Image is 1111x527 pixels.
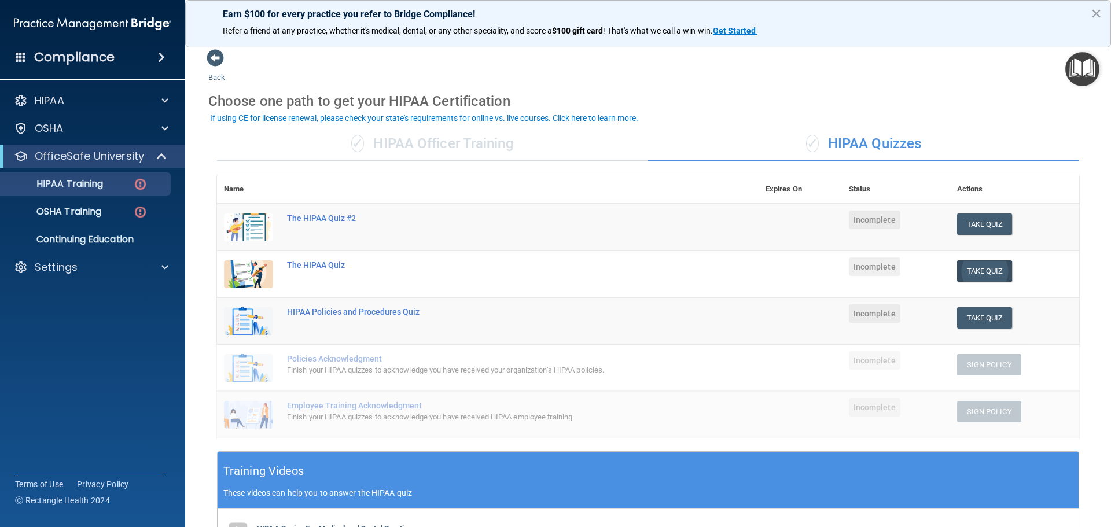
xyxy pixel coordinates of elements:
th: Name [217,175,280,204]
span: ! That's what we call a win-win. [603,26,713,35]
button: Take Quiz [957,260,1013,282]
p: OSHA [35,121,64,135]
span: Refer a friend at any practice, whether it's medical, dental, or any other speciality, and score a [223,26,552,35]
button: Close [1091,4,1102,23]
a: HIPAA [14,94,168,108]
p: Settings [35,260,78,274]
span: Incomplete [849,257,900,276]
h5: Training Videos [223,461,304,481]
a: Settings [14,260,168,274]
span: Incomplete [849,398,900,417]
div: Policies Acknowledgment [287,354,701,363]
div: HIPAA Officer Training [217,127,648,161]
p: HIPAA [35,94,64,108]
img: danger-circle.6113f641.png [133,177,148,191]
button: Sign Policy [957,354,1021,375]
a: Privacy Policy [77,478,129,490]
a: OSHA [14,121,168,135]
img: PMB logo [14,12,171,35]
button: Open Resource Center [1065,52,1099,86]
div: HIPAA Quizzes [648,127,1079,161]
strong: Get Started [713,26,756,35]
th: Status [842,175,950,204]
div: Employee Training Acknowledgment [287,401,701,410]
p: OSHA Training [8,206,101,218]
th: Actions [950,175,1079,204]
span: Incomplete [849,351,900,370]
span: Incomplete [849,211,900,229]
div: Choose one path to get your HIPAA Certification [208,84,1088,118]
a: Get Started [713,26,757,35]
p: HIPAA Training [8,178,103,190]
iframe: Drift Widget Chat Controller [911,445,1097,491]
span: ✓ [351,135,364,152]
div: Finish your HIPAA quizzes to acknowledge you have received HIPAA employee training. [287,410,701,424]
div: If using CE for license renewal, please check your state's requirements for online vs. live cours... [210,114,638,122]
button: If using CE for license renewal, please check your state's requirements for online vs. live cours... [208,112,640,124]
a: Back [208,59,225,82]
button: Take Quiz [957,307,1013,329]
div: Finish your HIPAA quizzes to acknowledge you have received your organization’s HIPAA policies. [287,363,701,377]
h4: Compliance [34,49,115,65]
strong: $100 gift card [552,26,603,35]
p: These videos can help you to answer the HIPAA quiz [223,488,1073,497]
th: Expires On [759,175,842,204]
a: OfficeSafe University [14,149,168,163]
p: OfficeSafe University [35,149,144,163]
p: Continuing Education [8,234,165,245]
div: The HIPAA Quiz [287,260,701,270]
img: danger-circle.6113f641.png [133,205,148,219]
p: Earn $100 for every practice you refer to Bridge Compliance! [223,9,1073,20]
a: Terms of Use [15,478,63,490]
button: Take Quiz [957,213,1013,235]
span: Incomplete [849,304,900,323]
span: Ⓒ Rectangle Health 2024 [15,495,110,506]
div: The HIPAA Quiz #2 [287,213,701,223]
span: ✓ [806,135,819,152]
button: Sign Policy [957,401,1021,422]
div: HIPAA Policies and Procedures Quiz [287,307,701,316]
